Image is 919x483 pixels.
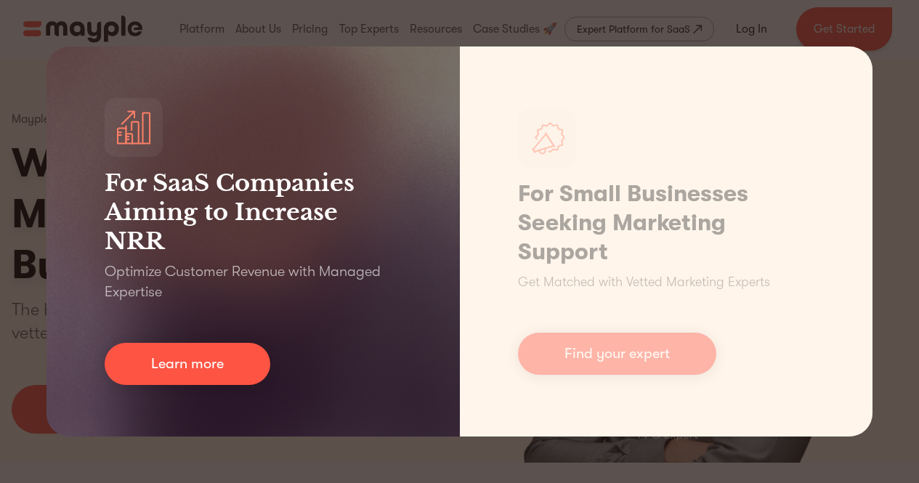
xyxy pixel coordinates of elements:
[518,272,770,292] p: Get Matched with Vetted Marketing Experts
[105,343,270,385] a: Learn more
[105,261,402,302] p: Optimize Customer Revenue with Managed Expertise
[105,169,402,256] h3: For SaaS Companies Aiming to Increase NRR
[518,333,716,375] a: Find your expert
[518,179,815,267] h1: For Small Businesses Seeking Marketing Support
